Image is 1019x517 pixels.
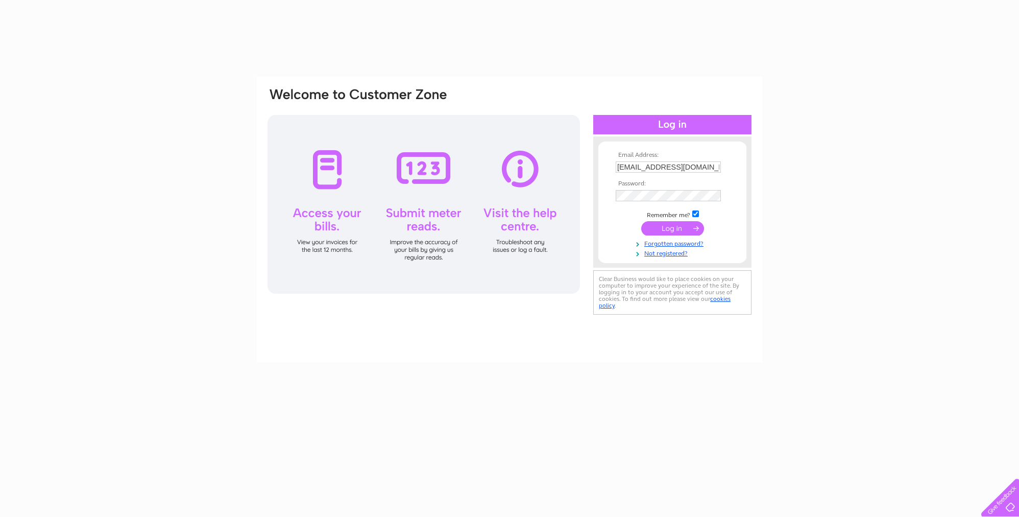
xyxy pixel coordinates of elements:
th: Password: [613,180,732,187]
input: Submit [641,221,704,236]
th: Email Address: [613,152,732,159]
a: Forgotten password? [616,238,732,248]
a: Not registered? [616,248,732,257]
a: cookies policy [599,295,731,309]
div: Clear Business would like to place cookies on your computer to improve your experience of the sit... [593,270,751,315]
td: Remember me? [613,209,732,219]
